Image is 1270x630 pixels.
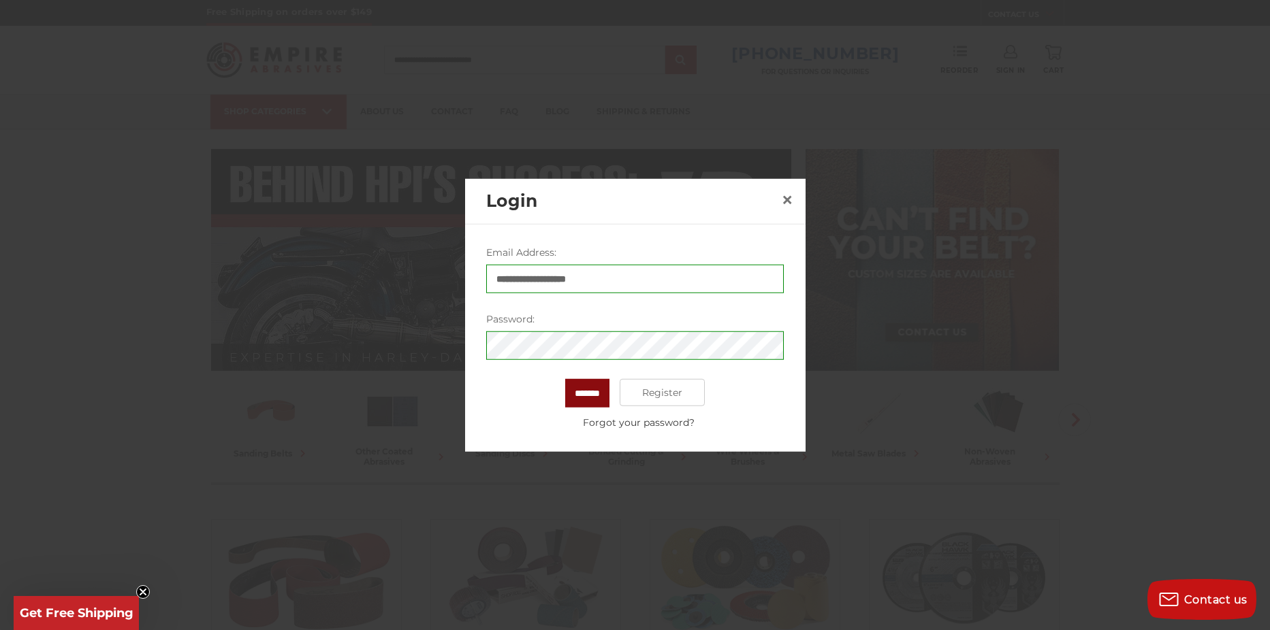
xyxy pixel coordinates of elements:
[14,596,139,630] div: Get Free ShippingClose teaser
[486,312,784,327] label: Password:
[486,188,776,214] h2: Login
[1184,593,1248,606] span: Contact us
[136,585,150,599] button: Close teaser
[486,246,784,260] label: Email Address:
[1147,579,1256,620] button: Contact us
[776,188,798,210] a: Close
[20,606,133,620] span: Get Free Shipping
[494,416,784,430] a: Forgot your password?
[781,186,793,212] span: ×
[620,379,705,406] a: Register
